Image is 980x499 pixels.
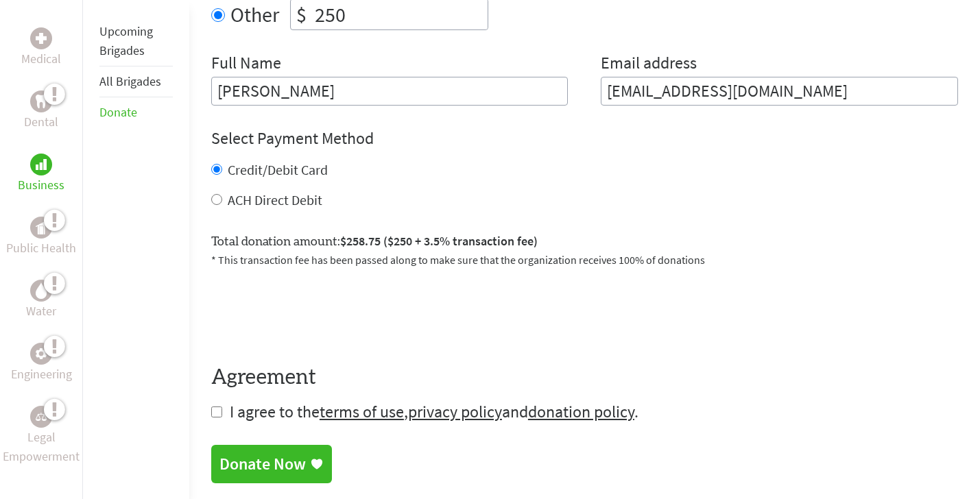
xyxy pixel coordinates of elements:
[99,97,173,127] li: Donate
[99,73,161,89] a: All Brigades
[601,77,958,106] input: Your Email
[30,27,52,49] div: Medical
[99,66,173,97] li: All Brigades
[211,77,569,106] input: Enter Full Name
[36,33,47,44] img: Medical
[211,127,958,149] h4: Select Payment Method
[36,95,47,108] img: Dental
[211,252,958,268] p: * This transaction fee has been passed along to make sure that the organization receives 100% of ...
[228,191,322,208] label: ACH Direct Debit
[26,302,56,321] p: Water
[11,343,72,384] a: EngineeringEngineering
[30,154,52,175] div: Business
[99,104,137,120] a: Donate
[21,49,61,69] p: Medical
[36,413,47,421] img: Legal Empowerment
[36,221,47,234] img: Public Health
[601,52,697,77] label: Email address
[99,16,173,66] li: Upcoming Brigades
[30,280,52,302] div: Water
[26,280,56,321] a: WaterWater
[11,365,72,384] p: Engineering
[36,159,47,170] img: Business
[36,348,47,359] img: Engineering
[30,343,52,365] div: Engineering
[24,112,58,132] p: Dental
[211,445,332,483] a: Donate Now
[340,233,538,249] span: $258.75 ($250 + 3.5% transaction fee)
[3,428,80,466] p: Legal Empowerment
[24,90,58,132] a: DentalDental
[230,401,638,422] span: I agree to the , and .
[21,27,61,69] a: MedicalMedical
[528,401,634,422] a: donation policy
[228,161,328,178] label: Credit/Debit Card
[408,401,502,422] a: privacy policy
[3,406,80,466] a: Legal EmpowermentLegal Empowerment
[30,90,52,112] div: Dental
[320,401,404,422] a: terms of use
[219,453,306,475] div: Donate Now
[30,217,52,239] div: Public Health
[6,239,76,258] p: Public Health
[211,365,958,390] h4: Agreement
[211,284,420,338] iframe: reCAPTCHA
[18,154,64,195] a: BusinessBusiness
[211,232,538,252] label: Total donation amount:
[18,175,64,195] p: Business
[36,282,47,298] img: Water
[30,406,52,428] div: Legal Empowerment
[6,217,76,258] a: Public HealthPublic Health
[211,52,281,77] label: Full Name
[99,23,153,58] a: Upcoming Brigades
